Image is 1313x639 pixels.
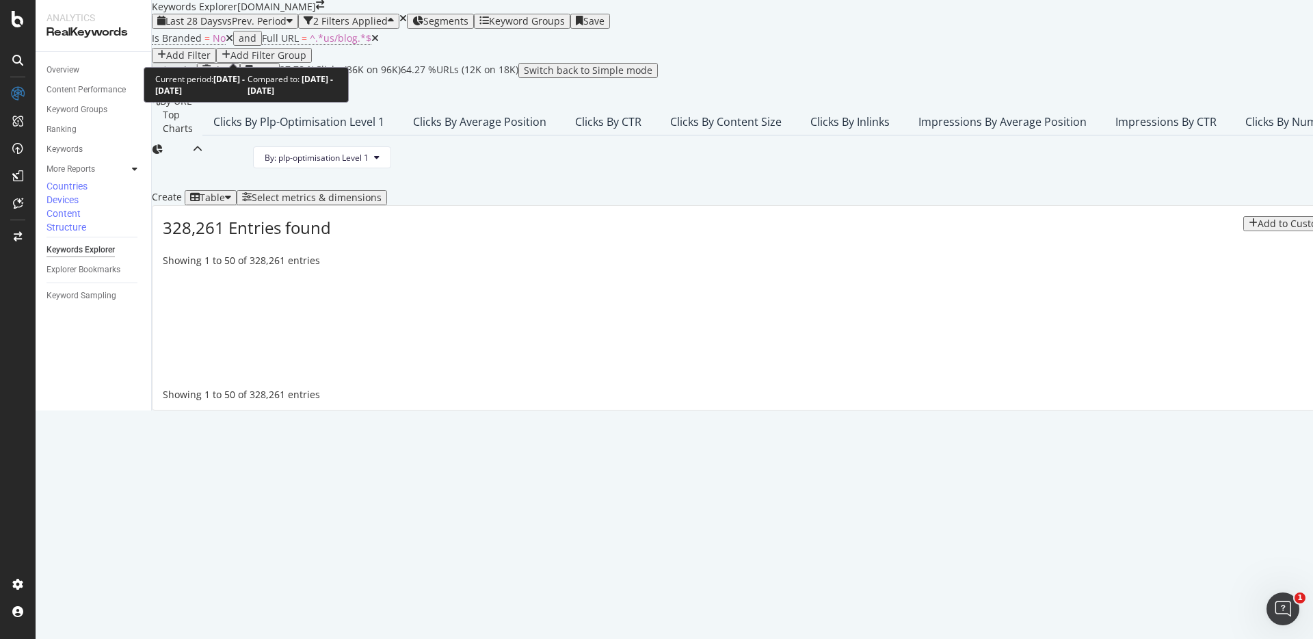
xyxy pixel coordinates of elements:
[47,289,142,303] a: Keyword Sampling
[262,31,299,44] span: Full URL
[211,65,235,76] div: Clear
[583,16,605,27] div: Save
[163,254,320,269] div: Showing 1 to 50 of 328,261 entries
[152,31,202,44] span: Is Branded
[47,83,126,97] div: Content Performance
[200,192,225,203] div: Table
[1115,115,1217,129] div: Impressions By CTR
[47,193,79,207] div: Devices
[524,65,652,76] div: Switch back to Simple mode
[152,190,237,205] div: Create
[166,50,211,61] div: Add Filter
[47,142,83,157] div: Keywords
[399,14,407,23] div: times
[47,289,116,303] div: Keyword Sampling
[302,31,307,44] span: =
[165,65,191,76] div: Apply
[423,14,468,27] span: Segments
[47,63,142,77] a: Overview
[265,152,369,164] span: By: plp-optimisation Level 1
[918,115,1087,129] div: Impressions By Average Position
[165,14,222,27] span: Last 28 Days
[810,115,890,129] div: Clicks By Inlinks
[47,122,142,137] a: Ranking
[47,103,107,117] div: Keyword Groups
[152,14,298,29] button: Last 28 DaysvsPrev. Period
[47,162,95,177] div: More Reports
[47,243,142,257] a: Keywords Explorer
[47,83,142,97] a: Content Performance
[47,243,115,257] div: Keywords Explorer
[47,103,142,117] a: Keyword Groups
[474,14,570,29] button: Keyword Groups
[248,73,337,96] div: Compared to:
[47,122,77,137] div: Ranking
[163,108,193,190] div: Top Charts
[1266,592,1299,625] iframe: Intercom live chat
[252,192,382,203] div: Select metrics & dimensions
[575,115,641,129] div: Clicks By CTR
[570,14,610,29] button: Save
[47,179,142,193] a: Countries
[213,31,226,44] span: No
[313,16,388,27] div: 2 Filters Applied
[47,193,142,207] a: Devices
[47,162,128,177] a: More Reports
[489,16,565,27] div: Keyword Groups
[47,207,142,220] a: Content
[47,25,140,40] div: RealKeywords
[237,190,387,205] button: Select metrics & dimensions
[213,115,384,129] div: Clicks By plp-optimisation Level 1
[407,14,474,29] button: Segments
[47,220,142,234] a: Structure
[185,190,237,205] button: Table
[401,63,518,78] div: 64.27 % URLs ( 12K on 18K )
[222,14,287,27] span: vs Prev. Period
[253,65,274,76] div: Save
[155,73,248,96] div: Current period:
[47,179,88,193] div: Countries
[413,115,546,129] div: Clicks By Average Position
[298,14,399,29] button: 2 Filters Applied
[239,33,256,44] div: and
[280,63,401,78] div: 37.78 % Clicks ( 36K on 96K )
[47,263,142,277] a: Explorer Bookmarks
[163,216,331,239] span: 328,261 Entries found
[216,48,312,63] button: Add Filter Group
[163,388,320,403] div: Showing 1 to 50 of 328,261 entries
[253,146,391,168] button: By: plp-optimisation Level 1
[152,63,197,78] button: Apply
[518,63,658,78] button: Switch back to Simple mode
[230,50,306,61] div: Add Filter Group
[670,115,782,129] div: Clicks By Content Size
[152,48,216,63] button: Add Filter
[47,142,142,157] a: Keywords
[248,73,333,96] b: [DATE] - [DATE]
[310,31,371,44] span: ^.*us/blog.*$
[240,63,280,78] button: Save
[47,207,81,220] div: Content
[155,73,245,96] b: [DATE] - [DATE]
[47,220,86,234] div: Structure
[204,31,210,44] span: =
[1295,592,1305,603] span: 1
[233,31,262,46] button: and
[47,11,140,25] div: Analytics
[197,63,240,78] button: Clear
[47,63,79,77] div: Overview
[47,263,120,277] div: Explorer Bookmarks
